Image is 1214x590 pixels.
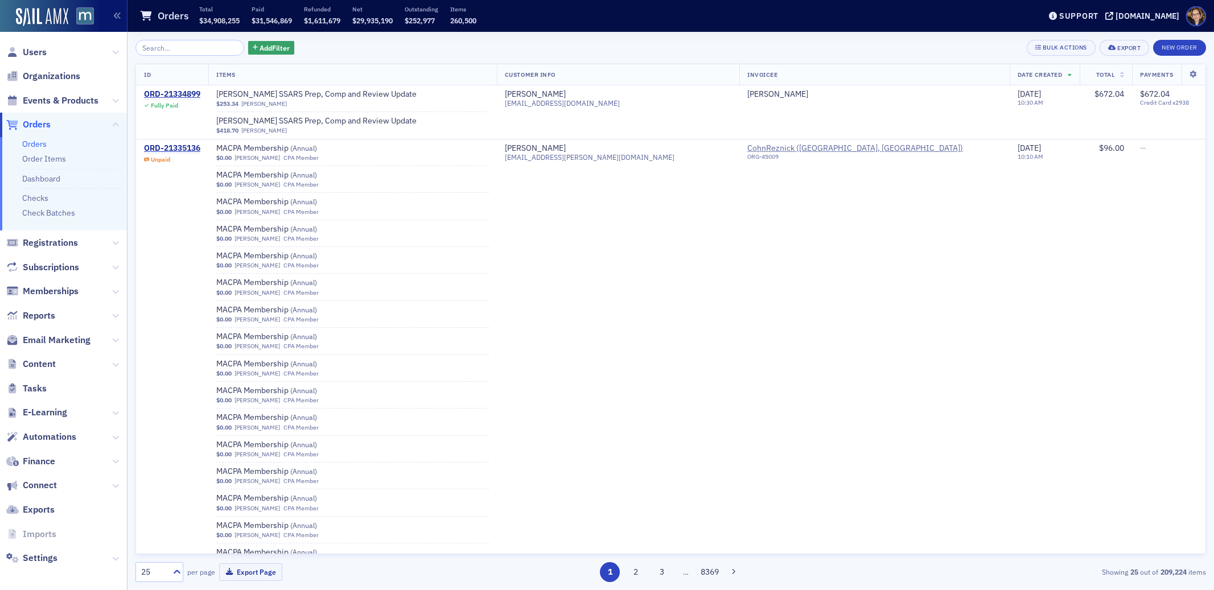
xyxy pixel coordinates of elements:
span: $0.00 [216,477,232,485]
span: $1,611,679 [304,16,340,25]
span: Reports [23,310,55,322]
span: $418.70 [216,127,238,134]
button: AddFilter [248,41,295,55]
a: CohnReznick ([GEOGRAPHIC_DATA], [GEOGRAPHIC_DATA]) [747,143,963,154]
span: Connect [23,479,57,492]
div: Bulk Actions [1043,44,1087,51]
span: Settings [23,552,57,564]
a: [PERSON_NAME] [505,143,566,154]
a: [PERSON_NAME] SSARS Prep, Comp and Review Update [216,116,417,126]
span: ( Annual ) [290,305,317,314]
a: MACPA Membership (Annual) [216,467,360,477]
a: Content [6,358,56,370]
a: Reports [6,310,55,322]
a: New Order [1153,42,1206,52]
span: MACPA Membership [216,143,360,154]
a: [PERSON_NAME] [234,397,280,404]
div: [DOMAIN_NAME] [1116,11,1179,21]
time: 10:10 AM [1018,152,1043,160]
a: [PERSON_NAME] [234,531,280,539]
a: Exports [6,504,55,516]
a: MACPA Membership (Annual) [216,386,360,396]
a: MACPA Membership (Annual) [216,278,360,288]
span: ( Annual ) [290,278,317,287]
span: Organizations [23,70,80,82]
a: Check Batches [22,208,75,218]
a: [PERSON_NAME] [241,127,287,134]
span: ( Annual ) [290,143,317,152]
span: MACPA Membership [216,521,360,531]
span: Imports [23,528,56,541]
a: Automations [6,431,76,443]
span: $96.00 [1099,143,1124,153]
span: [EMAIL_ADDRESS][DOMAIN_NAME] [505,99,620,108]
a: Finance [6,455,55,468]
span: Subscriptions [23,261,79,274]
span: Total [1096,71,1115,79]
span: [DATE] [1018,89,1041,99]
a: Checks [22,193,48,203]
span: ( Annual ) [290,412,317,422]
a: Events & Products [6,94,98,107]
div: CPA Member [283,316,319,323]
span: … [678,567,694,577]
span: MACPA Membership [216,547,360,558]
span: MACPA Membership [216,224,360,234]
div: CPA Member [283,235,319,242]
span: ID [144,71,151,79]
strong: 209,224 [1158,567,1188,577]
span: Credit Card x2938 [1140,99,1197,106]
a: Dashboard [22,174,60,184]
span: MACPA Membership [216,493,360,504]
span: $31,546,869 [252,16,292,25]
a: E-Learning [6,406,67,419]
span: 260,500 [450,16,476,25]
span: Users [23,46,47,59]
span: ( Annual ) [290,440,317,449]
span: $0.00 [216,235,232,242]
span: Walter Haig's SSARS Prep, Comp and Review Update [216,116,417,126]
p: Outstanding [405,5,438,13]
div: CPA Member [283,397,319,404]
div: ORG-45009 [747,153,963,164]
span: ( Annual ) [290,332,317,341]
a: Users [6,46,47,59]
span: MACPA Membership [216,359,360,369]
a: MACPA Membership (Annual) [216,440,360,450]
a: ORD-21335136 [144,143,200,154]
span: $0.00 [216,316,232,323]
span: $0.00 [216,262,232,269]
span: ( Annual ) [290,547,317,556]
a: MACPA Membership (Annual) [216,359,360,369]
a: MACPA Membership (Annual) [216,224,360,234]
span: $0.00 [216,154,232,162]
div: CPA Member [283,477,319,485]
a: MACPA Membership (Annual) [216,493,360,504]
a: [PERSON_NAME] [747,89,808,100]
a: Order Items [22,154,66,164]
span: MACPA Membership [216,412,360,423]
div: Unpaid [151,156,170,163]
a: MACPA Membership (Annual) [216,197,360,207]
a: Orders [22,139,47,149]
span: $252,977 [405,16,435,25]
span: $0.00 [216,531,232,539]
span: MACPA Membership [216,197,360,207]
a: [PERSON_NAME] [505,89,566,100]
a: [PERSON_NAME] [234,451,280,458]
a: [PERSON_NAME] [234,154,280,162]
input: Search… [135,40,244,56]
div: CPA Member [283,343,319,350]
img: SailAMX [76,7,94,25]
a: [PERSON_NAME] [234,208,280,216]
div: Fully Paid [151,102,178,109]
span: Invoicee [747,71,777,79]
span: Walter Haig's SSARS Prep, Comp and Review Update [216,89,417,100]
div: Support [1059,11,1098,21]
a: [PERSON_NAME] [234,316,280,323]
button: Export Page [219,563,282,581]
div: CPA Member [283,289,319,296]
span: MACPA Membership [216,467,360,477]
